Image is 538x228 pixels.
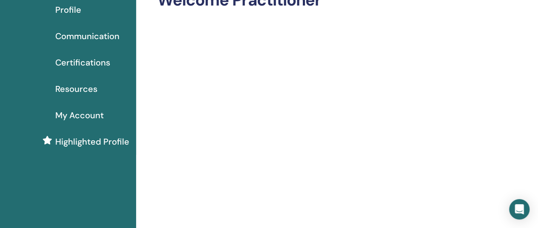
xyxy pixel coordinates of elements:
span: Highlighted Profile [55,135,129,148]
span: Communication [55,30,120,43]
span: Certifications [55,56,110,69]
span: My Account [55,109,104,122]
span: Resources [55,83,97,95]
span: Profile [55,3,81,16]
div: Open Intercom Messenger [509,199,529,219]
